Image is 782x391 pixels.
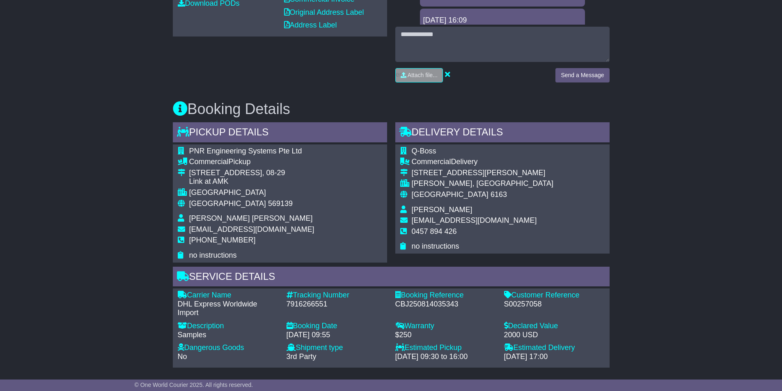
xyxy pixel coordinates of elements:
[178,322,278,331] div: Description
[178,291,278,300] div: Carrier Name
[412,169,553,178] div: [STREET_ADDRESS][PERSON_NAME]
[395,343,496,352] div: Estimated Pickup
[412,216,537,224] span: [EMAIL_ADDRESS][DOMAIN_NAME]
[189,214,313,222] span: [PERSON_NAME] [PERSON_NAME]
[504,352,605,361] div: [DATE] 17:00
[287,291,387,300] div: Tracking Number
[287,352,316,361] span: 3rd Party
[287,343,387,352] div: Shipment type
[412,147,436,155] span: Q-Boss
[189,199,266,208] span: [GEOGRAPHIC_DATA]
[504,291,605,300] div: Customer Reference
[268,199,293,208] span: 569139
[504,343,605,352] div: Estimated Delivery
[284,21,337,29] a: Address Label
[287,300,387,309] div: 7916266551
[189,225,314,233] span: [EMAIL_ADDRESS][DOMAIN_NAME]
[395,322,496,331] div: Warranty
[412,206,472,214] span: [PERSON_NAME]
[189,177,314,186] div: Link at AMK
[287,331,387,340] div: [DATE] 09:55
[395,352,496,361] div: [DATE] 09:30 to 16:00
[189,188,314,197] div: [GEOGRAPHIC_DATA]
[412,179,553,188] div: [PERSON_NAME], [GEOGRAPHIC_DATA]
[423,16,582,25] div: [DATE] 16:09
[412,158,553,167] div: Delivery
[504,322,605,331] div: Declared Value
[412,242,459,250] span: no instructions
[135,382,253,388] span: © One World Courier 2025. All rights reserved.
[173,122,387,144] div: Pickup Details
[178,343,278,352] div: Dangerous Goods
[491,190,507,199] span: 6163
[555,68,609,82] button: Send a Message
[178,300,278,318] div: DHL Express Worldwide Import
[189,169,314,178] div: [STREET_ADDRESS], 08-29
[395,291,496,300] div: Booking Reference
[178,352,187,361] span: No
[173,101,610,117] h3: Booking Details
[504,300,605,309] div: S00257058
[178,331,278,340] div: Samples
[504,331,605,340] div: 2000 USD
[189,158,229,166] span: Commercial
[412,227,457,236] span: 0457 894 426
[395,122,610,144] div: Delivery Details
[284,8,364,16] a: Original Address Label
[189,147,302,155] span: PNR Engineering Systems Pte Ltd
[395,331,496,340] div: $250
[173,267,610,289] div: Service Details
[287,322,387,331] div: Booking Date
[189,251,237,259] span: no instructions
[412,158,451,166] span: Commercial
[189,158,314,167] div: Pickup
[189,236,256,244] span: [PHONE_NUMBER]
[395,300,496,309] div: CBJ250814035343
[412,190,488,199] span: [GEOGRAPHIC_DATA]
